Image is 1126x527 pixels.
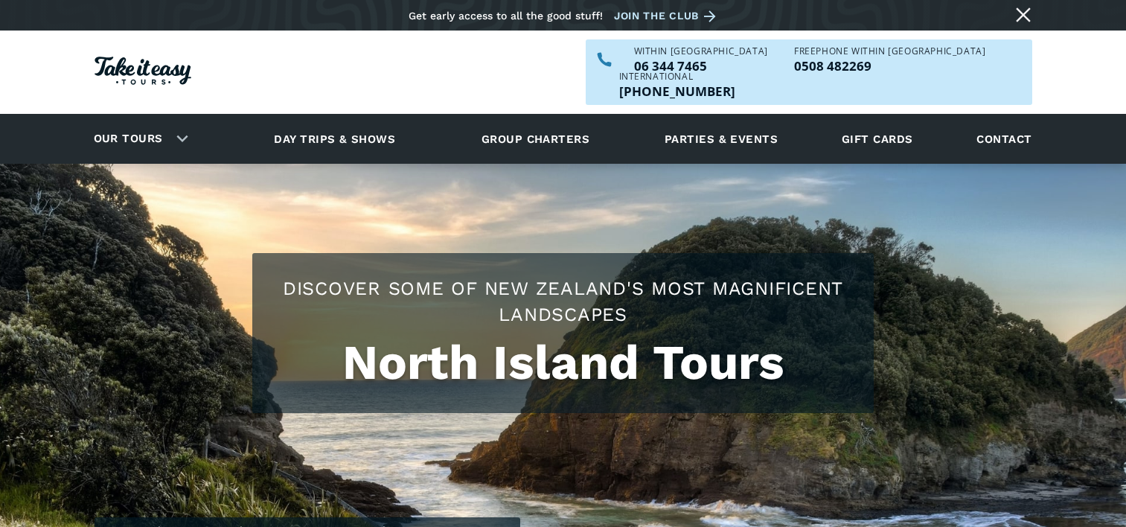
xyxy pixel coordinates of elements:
[634,60,768,72] a: Call us within NZ on 063447465
[634,47,768,56] div: WITHIN [GEOGRAPHIC_DATA]
[83,121,174,156] a: Our tours
[1011,3,1035,27] a: Close message
[267,275,859,328] h2: Discover some of New Zealand's most magnificent landscapes
[619,72,735,81] div: International
[834,118,921,159] a: Gift cards
[794,47,985,56] div: Freephone WITHIN [GEOGRAPHIC_DATA]
[95,57,191,85] img: Take it easy Tours logo
[794,60,985,72] a: Call us freephone within NZ on 0508482269
[255,118,414,159] a: Day trips & shows
[619,85,735,98] p: [PHONE_NUMBER]
[267,335,859,391] h1: North Island Tours
[409,10,603,22] div: Get early access to all the good stuff!
[657,118,785,159] a: Parties & events
[634,60,768,72] p: 06 344 7465
[95,49,191,96] a: Homepage
[794,60,985,72] p: 0508 482269
[619,85,735,98] a: Call us outside of NZ on +6463447465
[614,7,721,25] a: Join the club
[969,118,1039,159] a: Contact
[463,118,608,159] a: Group charters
